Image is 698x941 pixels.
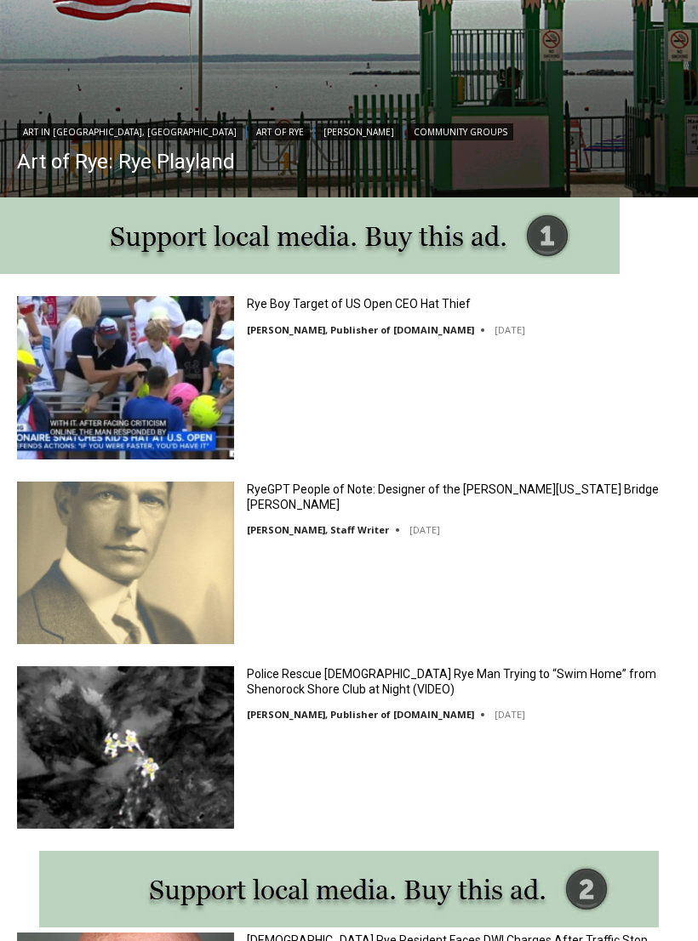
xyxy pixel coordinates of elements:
[318,124,400,141] a: [PERSON_NAME]
[17,124,243,141] a: Art in [GEOGRAPHIC_DATA], [GEOGRAPHIC_DATA]
[409,524,440,537] time: [DATE]
[17,482,234,645] img: RyeGPT People of Note: Designer of the George Washington Bridge Othmar Ammann
[247,297,471,312] a: Rye Boy Target of US Open CEO Hat Thief
[17,121,513,141] div: | | |
[247,524,389,537] a: [PERSON_NAME], Staff Writer
[17,297,234,459] img: Rye Boy Target of US Open CEO Hat Thief
[39,852,659,928] img: support local media, buy this ad
[17,150,513,175] a: Art of Rye: Rye Playland
[1,171,171,212] a: Open Tues. - Sun. [PHONE_NUMBER]
[247,709,474,721] a: [PERSON_NAME], Publisher of [DOMAIN_NAME]
[250,124,310,141] a: Art of Rye
[495,324,525,337] time: [DATE]
[408,124,513,141] a: Community Groups
[5,175,167,240] span: Open Tues. - Sun. [PHONE_NUMBER]
[17,667,234,830] img: Police Rescue 51 Year Old Rye Man Trying to “Swim Home” from Shenorock Shore Club at Night (VIDEO)
[247,482,681,513] a: RyeGPT People of Note: Designer of the [PERSON_NAME][US_STATE] Bridge [PERSON_NAME]
[175,106,250,203] div: "[PERSON_NAME]'s draw is the fine variety of pristine raw fish kept on hand"
[247,324,474,337] a: [PERSON_NAME], Publisher of [DOMAIN_NAME]
[495,709,525,721] time: [DATE]
[247,667,681,698] a: Police Rescue [DEMOGRAPHIC_DATA] Rye Man Trying to “Swim Home” from Shenorock Shore Club at Night...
